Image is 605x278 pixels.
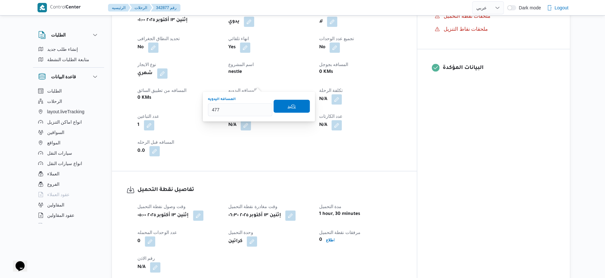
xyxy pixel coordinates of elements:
button: الفروع [36,179,102,189]
span: تكلفة الرحلة [319,88,343,93]
h3: البيانات المؤكدة [443,64,555,72]
label: المسافه اليدويه [208,97,236,102]
b: 0 [137,238,140,245]
span: Logout [555,4,568,12]
span: تحديد النطاق الجغرافى [137,36,180,41]
button: إنشاء طلب جديد [36,44,102,54]
span: Dark mode [516,5,541,10]
b: 1 [137,121,139,129]
span: السواقين [47,128,64,136]
button: العملاء [36,169,102,179]
b: No [137,44,144,51]
b: إثنين ١٣ أكتوبر ٢٠٢٥ ٠١:٠٠ [137,17,188,24]
b: Center [66,5,81,10]
button: الطلبات [38,31,99,39]
span: اجهزة التليفون [47,222,74,229]
div: الطلبات [33,44,104,67]
span: انواع سيارات النقل [47,160,82,167]
span: عدد الوحدات المحمله [137,230,177,235]
span: وحدة التحميل [228,230,253,235]
span: عقود العملاء [47,191,70,198]
span: المقاولين [47,201,64,209]
button: متابعة الطلبات النشطة [36,54,102,65]
span: تاكيد [287,102,296,110]
b: اطلاع [326,238,334,242]
span: انهاء تلقائي [228,36,249,41]
span: ملحقات نقاط التنزيل [444,25,488,33]
button: سيارات النقل [36,148,102,158]
span: ملحقات نقاط التنزيل [444,26,488,32]
b: 0.0 [137,147,145,155]
button: انواع اماكن التنزيل [36,117,102,127]
b: 0 KMs [137,94,151,102]
span: المسافه فبل الرحله [137,139,175,145]
h3: قاعدة البيانات [51,73,76,81]
span: نوع الايجار [137,62,157,67]
b: N/A [228,121,236,129]
span: المسافه اليدويه [228,88,257,93]
span: عقود المقاولين [47,211,75,219]
button: الطلبات [36,86,102,96]
span: رقم الاذن [137,256,155,261]
b: شهري [137,70,153,77]
button: الرئيسيه [108,4,131,12]
b: N/A [137,263,146,271]
b: N/A [319,95,327,103]
img: X8yXhbKr1z7QwAAAABJRU5ErkJggg== [38,3,47,12]
span: عدد التباعين [137,114,159,119]
span: الطلبات [47,87,62,95]
span: الرحلات [47,97,62,105]
h3: الطلبات [51,31,66,39]
h3: تفاصيل نقطة التحميل [137,186,403,195]
span: عدد الكارتات [319,114,342,119]
b: لا [319,18,322,26]
span: المسافه بجوجل [319,62,348,67]
b: nestle [228,68,242,76]
span: المسافه من تطبيق السائق [137,88,187,93]
span: ملحقات نقطة التحميل [444,12,491,20]
span: المواقع [47,139,60,147]
span: مرفقات نقطة التحميل [319,230,361,235]
b: No [319,44,325,51]
b: يدوي [228,18,239,26]
div: قاعدة البيانات [33,86,104,226]
button: اطلاع [323,236,337,244]
button: تاكيد [274,100,310,113]
span: سيارات النقل [47,149,72,157]
button: قاعدة البيانات [38,73,99,81]
span: العملاء [47,170,59,178]
b: 0 [319,236,322,244]
b: Yes [228,44,235,51]
button: اجهزة التليفون [36,220,102,231]
button: الرحلات [36,96,102,106]
button: layout.liveTracking [36,106,102,117]
button: عقود المقاولين [36,210,102,220]
button: ملحقات نقاط التنزيل [432,24,555,34]
span: وقت وصول نفطة التحميل [137,204,186,209]
span: layout.liveTracking [47,108,84,116]
b: إثنين ١٣ أكتوبر ٢٠٢٥ ٠٦:٣٠ [228,212,281,219]
b: 0 KMs [319,68,333,76]
b: 1 hour, 30 minutes [319,210,360,218]
b: إثنين ١٣ أكتوبر ٢٠٢٥ ٠٥:٠٠ [137,212,189,219]
b: كراتين [228,238,242,245]
button: عقود العملاء [36,189,102,200]
span: وقت مغادرة نقطة التحميل [228,204,277,209]
button: ملحقات نقطة التحميل [432,11,555,21]
b: N/A [319,121,327,129]
button: السواقين [36,127,102,138]
button: 342877 رقم [151,4,180,12]
span: متابعة الطلبات النشطة [47,56,90,63]
span: إنشاء طلب جديد [47,45,78,53]
span: مدة التحميل [319,204,341,209]
span: اسم المشروع [228,62,254,67]
span: الفروع [47,180,59,188]
span: انواع اماكن التنزيل [47,118,82,126]
button: الرحلات [129,4,152,12]
button: المقاولين [36,200,102,210]
iframe: chat widget [6,252,27,272]
span: ملحقات نقطة التحميل [444,13,491,19]
span: تجميع عدد الوحدات [319,36,354,41]
button: Logout [544,1,571,14]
